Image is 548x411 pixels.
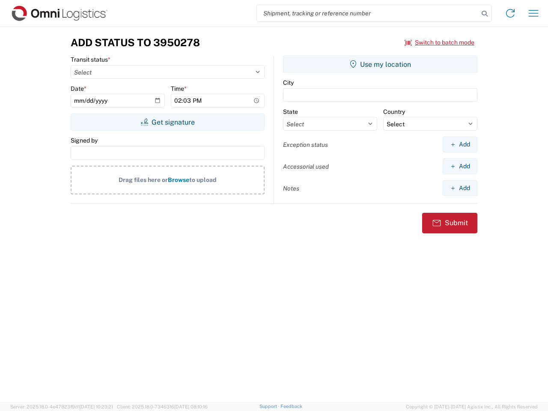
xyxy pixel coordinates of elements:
[283,56,477,73] button: Use my location
[443,158,477,174] button: Add
[174,404,208,409] span: [DATE] 08:10:16
[283,79,294,86] label: City
[80,404,113,409] span: [DATE] 10:23:21
[117,404,208,409] span: Client: 2025.18.0-7346316
[283,163,329,170] label: Accessorial used
[405,36,474,50] button: Switch to batch mode
[189,176,217,183] span: to upload
[71,56,110,63] label: Transit status
[10,404,113,409] span: Server: 2025.18.0-4e47823f9d1
[71,137,98,144] label: Signed by
[259,404,281,409] a: Support
[443,180,477,196] button: Add
[406,403,538,411] span: Copyright © [DATE]-[DATE] Agistix Inc., All Rights Reserved
[422,213,477,233] button: Submit
[119,176,168,183] span: Drag files here or
[71,85,86,92] label: Date
[383,108,405,116] label: Country
[283,141,328,149] label: Exception status
[283,185,299,192] label: Notes
[168,176,189,183] span: Browse
[71,36,200,49] h3: Add Status to 3950278
[443,137,477,152] button: Add
[257,5,479,21] input: Shipment, tracking or reference number
[71,113,265,131] button: Get signature
[283,108,298,116] label: State
[171,85,187,92] label: Time
[280,404,302,409] a: Feedback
